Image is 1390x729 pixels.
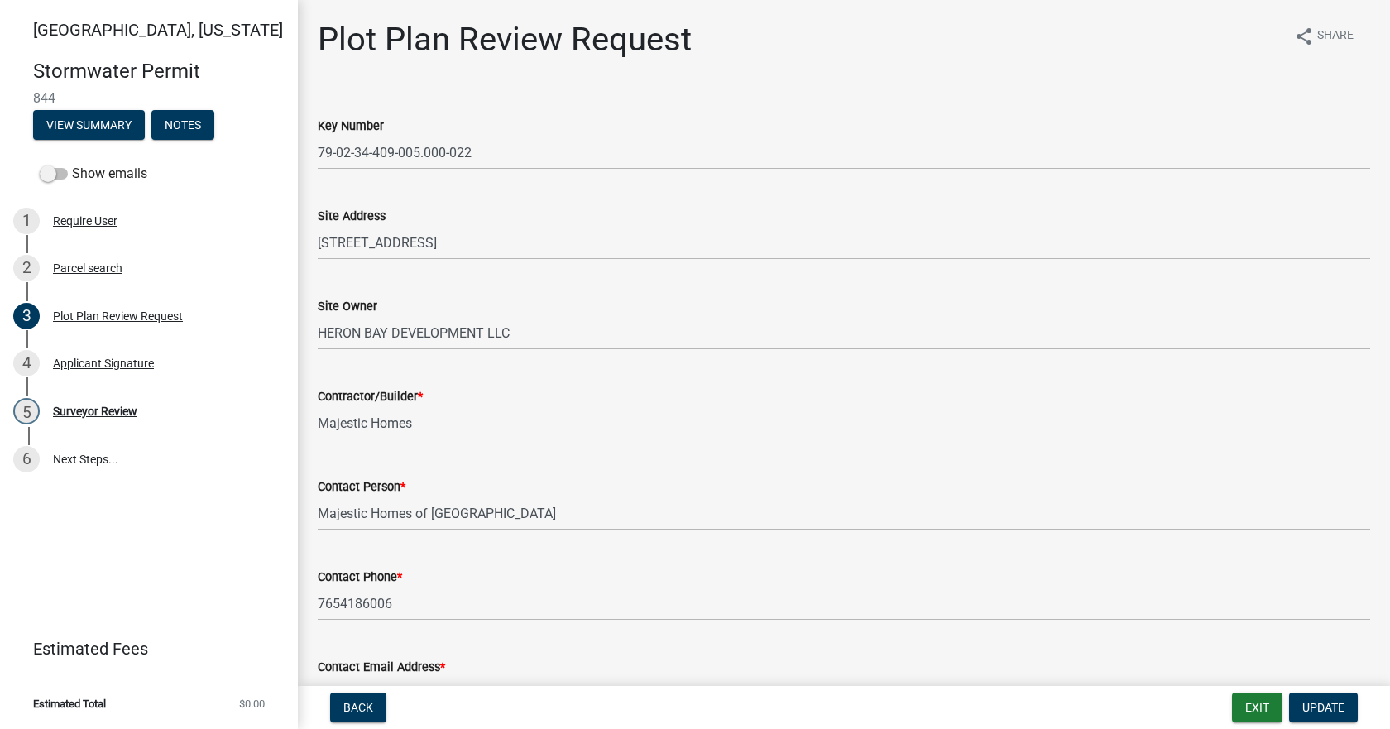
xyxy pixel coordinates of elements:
div: Applicant Signature [53,357,154,369]
button: Back [330,693,386,722]
a: Estimated Fees [13,632,271,665]
label: Site Address [318,211,386,223]
div: 1 [13,208,40,234]
button: Update [1289,693,1358,722]
label: Contact Person [318,482,405,493]
span: Back [343,701,373,714]
button: Notes [151,110,214,140]
div: Require User [53,215,117,227]
div: Parcel search [53,262,122,274]
span: 844 [33,90,265,106]
span: $0.00 [239,698,265,709]
h4: Stormwater Permit [33,60,285,84]
span: Estimated Total [33,698,106,709]
label: Contractor/Builder [318,391,423,403]
i: share [1294,26,1314,46]
wm-modal-confirm: Summary [33,119,145,132]
button: Exit [1232,693,1282,722]
div: 3 [13,303,40,329]
div: 5 [13,398,40,424]
div: 4 [13,350,40,376]
wm-modal-confirm: Notes [151,119,214,132]
div: Plot Plan Review Request [53,310,183,322]
span: [GEOGRAPHIC_DATA], [US_STATE] [33,20,283,40]
span: Share [1317,26,1354,46]
span: Update [1302,701,1344,714]
div: 2 [13,255,40,281]
label: Contact Phone [318,572,402,583]
button: View Summary [33,110,145,140]
h1: Plot Plan Review Request [318,20,692,60]
label: Show emails [40,164,147,184]
label: Key Number [318,121,384,132]
label: Site Owner [318,301,377,313]
label: Contact Email Address [318,662,445,674]
div: 6 [13,446,40,472]
div: Surveyor Review [53,405,137,417]
button: shareShare [1281,20,1367,52]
